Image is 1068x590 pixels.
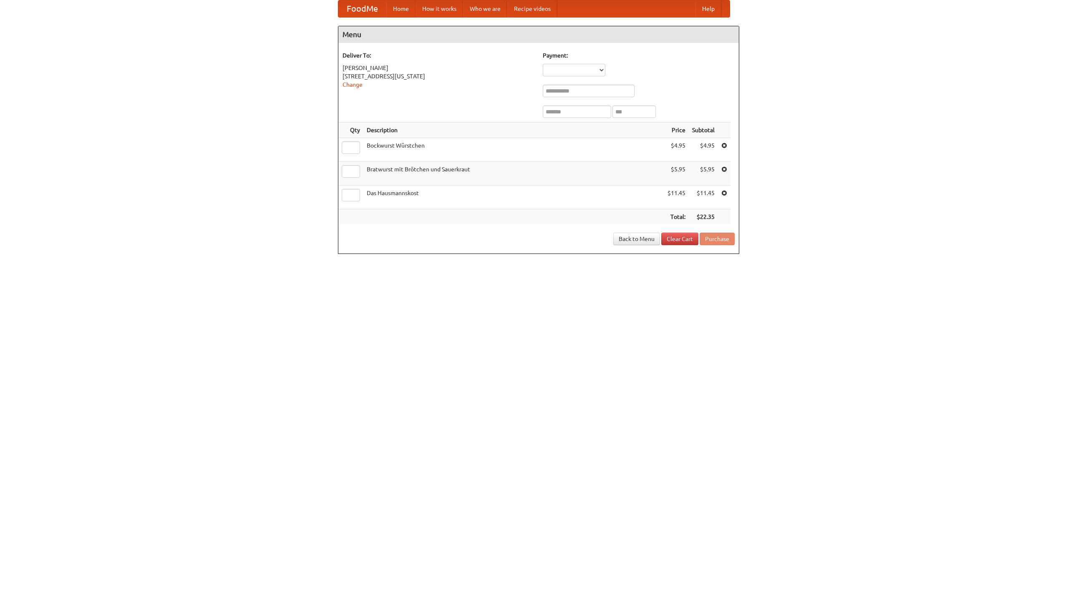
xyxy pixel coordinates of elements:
[343,64,534,72] div: [PERSON_NAME]
[689,162,718,186] td: $5.95
[338,123,363,138] th: Qty
[543,51,735,60] h5: Payment:
[664,138,689,162] td: $4.95
[695,0,721,17] a: Help
[343,72,534,80] div: [STREET_ADDRESS][US_STATE]
[343,51,534,60] h5: Deliver To:
[386,0,416,17] a: Home
[463,0,507,17] a: Who we are
[338,0,386,17] a: FoodMe
[363,123,664,138] th: Description
[363,162,664,186] td: Bratwurst mit Brötchen und Sauerkraut
[700,233,735,245] button: Purchase
[507,0,557,17] a: Recipe videos
[689,186,718,209] td: $11.45
[664,162,689,186] td: $5.95
[664,209,689,225] th: Total:
[363,186,664,209] td: Das Hausmannskost
[689,138,718,162] td: $4.95
[664,186,689,209] td: $11.45
[689,209,718,225] th: $22.35
[363,138,664,162] td: Bockwurst Würstchen
[343,81,363,88] a: Change
[689,123,718,138] th: Subtotal
[613,233,660,245] a: Back to Menu
[338,26,739,43] h4: Menu
[664,123,689,138] th: Price
[661,233,698,245] a: Clear Cart
[416,0,463,17] a: How it works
